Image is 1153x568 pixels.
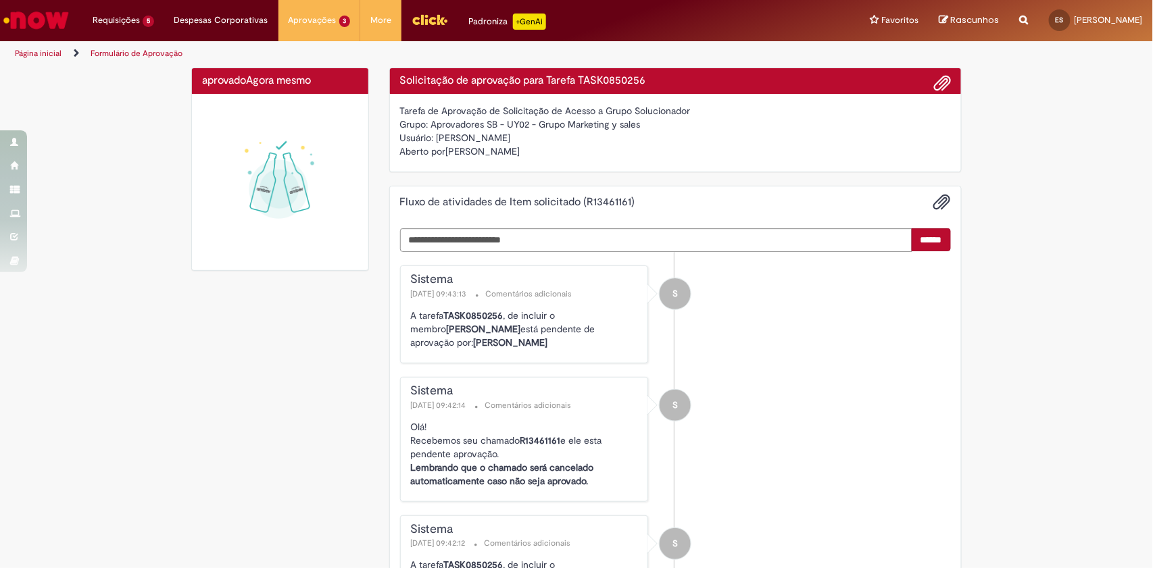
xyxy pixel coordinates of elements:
[882,14,919,27] span: Favoritos
[660,278,691,309] div: System
[411,384,641,398] div: Sistema
[143,16,154,27] span: 5
[951,14,1000,26] span: Rascunhos
[400,131,952,145] div: Usuário: [PERSON_NAME]
[672,278,678,310] span: S
[411,400,469,411] span: [DATE] 09:42:14
[411,273,641,286] div: Sistema
[474,336,548,348] b: [PERSON_NAME]
[246,74,311,87] span: Agora mesmo
[370,14,391,27] span: More
[411,538,468,548] span: [DATE] 09:42:12
[400,197,635,209] h2: Fluxo de atividades de Item solicitado (R13461161) Histórico de tíquete
[400,145,952,161] div: [PERSON_NAME]
[400,145,446,158] label: Aberto por
[91,48,182,59] a: Formulário de Aprovação
[447,323,521,335] b: [PERSON_NAME]
[411,288,470,299] span: [DATE] 09:43:13
[411,309,641,349] p: A tarefa , de incluir o membro está pendente de aprovação por:
[486,288,572,300] small: Comentários adicionais
[1075,14,1143,26] span: [PERSON_NAME]
[672,389,678,421] span: S
[444,309,504,321] b: TASK0850256
[93,14,140,27] span: Requisições
[15,48,62,59] a: Página inicial
[660,528,691,559] div: System
[1,7,71,34] img: ServiceNow
[400,118,952,131] div: Grupo: Aprovadores SB - UY02 - Grupo Marketing y sales
[468,14,546,30] div: Padroniza
[411,461,594,487] b: Lembrando que o chamado será cancelado automaticamente caso não seja aprovado.
[485,400,572,411] small: Comentários adicionais
[939,14,1000,27] a: Rascunhos
[400,75,952,87] h4: Solicitação de aprovação para Tarefa TASK0850256
[1056,16,1064,24] span: ES
[412,9,448,30] img: click_logo_yellow_360x200.png
[246,74,311,87] time: 29/08/2025 09:43:12
[933,193,951,211] button: Adicionar anexos
[339,16,351,27] span: 3
[174,14,268,27] span: Despesas Corporativas
[513,14,546,30] p: +GenAi
[289,14,337,27] span: Aprovações
[485,538,571,549] small: Comentários adicionais
[411,523,641,536] div: Sistema
[400,228,913,252] textarea: Digite sua mensagem aqui...
[202,104,358,260] img: sucesso_1.gif
[672,527,678,560] span: S
[520,434,561,446] b: R13461161
[10,41,758,66] ul: Trilhas de página
[411,420,641,488] p: Olá! Recebemos seu chamado e ele esta pendente aprovação.
[660,390,691,421] div: System
[400,104,952,118] div: Tarefa de Aprovação de Solicitação de Acesso a Grupo Solucionador
[202,75,358,87] h4: aprovado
